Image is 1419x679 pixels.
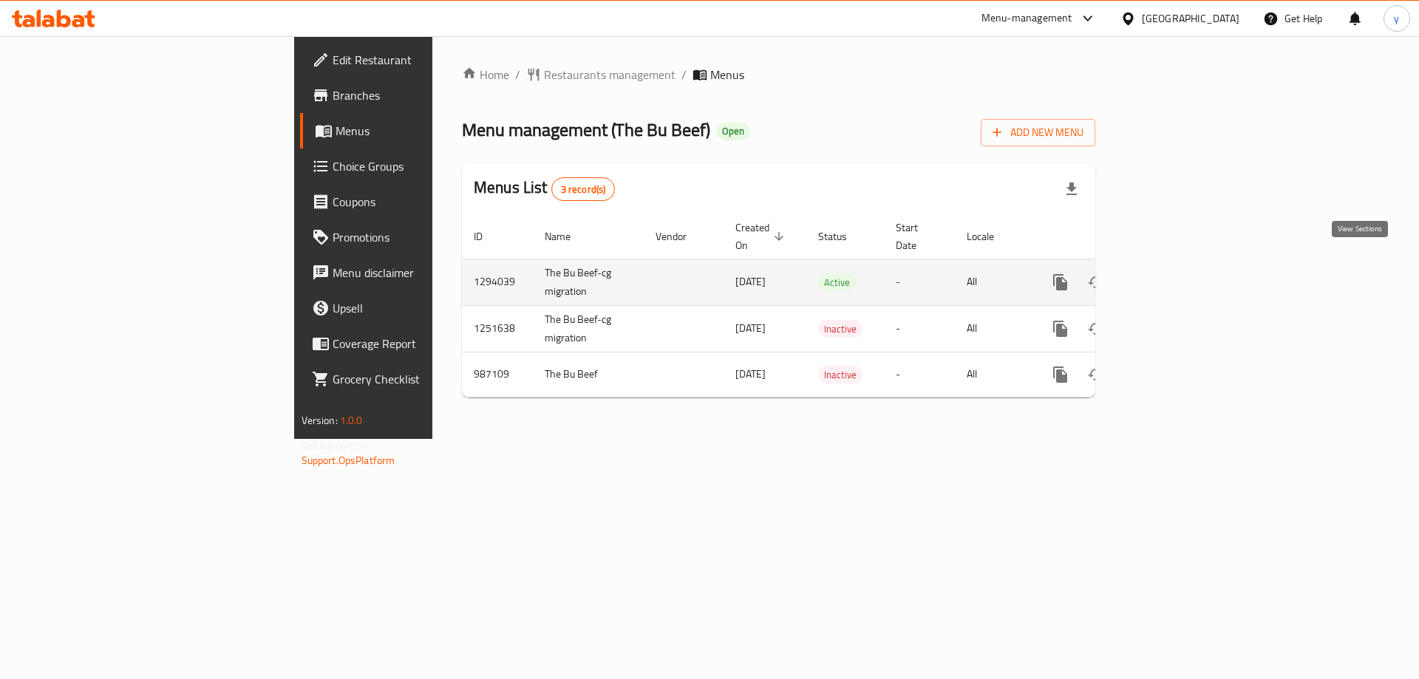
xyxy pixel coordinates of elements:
[710,66,744,83] span: Menus
[552,182,615,197] span: 3 record(s)
[333,370,520,388] span: Grocery Checklist
[1142,10,1239,27] div: [GEOGRAPHIC_DATA]
[333,157,520,175] span: Choice Groups
[533,259,644,305] td: The Bu Beef-cg migration
[1394,10,1399,27] span: y
[818,321,862,338] span: Inactive
[1078,265,1114,300] button: Change Status
[300,255,531,290] a: Menu disclaimer
[300,290,531,326] a: Upsell
[955,352,1031,397] td: All
[1031,214,1197,259] th: Actions
[300,149,531,184] a: Choice Groups
[545,228,590,245] span: Name
[462,113,710,146] span: Menu management ( The Bu Beef )
[336,122,520,140] span: Menus
[302,411,338,430] span: Version:
[818,320,862,338] div: Inactive
[333,228,520,246] span: Promotions
[1043,357,1078,392] button: more
[474,228,502,245] span: ID
[1078,357,1114,392] button: Change Status
[302,451,395,470] a: Support.OpsPlatform
[474,177,615,201] h2: Menus List
[333,299,520,317] span: Upsell
[1043,265,1078,300] button: more
[955,305,1031,352] td: All
[300,219,531,255] a: Promotions
[716,125,750,137] span: Open
[993,123,1083,142] span: Add New Menu
[896,219,937,254] span: Start Date
[302,436,370,455] span: Get support on:
[735,272,766,291] span: [DATE]
[818,274,856,291] span: Active
[1078,311,1114,347] button: Change Status
[818,273,856,291] div: Active
[1054,171,1089,207] div: Export file
[818,366,862,383] span: Inactive
[981,119,1095,146] button: Add New Menu
[333,86,520,104] span: Branches
[333,335,520,352] span: Coverage Report
[462,214,1197,397] table: enhanced table
[955,259,1031,305] td: All
[551,177,616,201] div: Total records count
[818,228,866,245] span: Status
[533,305,644,352] td: The Bu Beef-cg migration
[656,228,706,245] span: Vendor
[544,66,676,83] span: Restaurants management
[300,326,531,361] a: Coverage Report
[340,411,363,430] span: 1.0.0
[735,219,789,254] span: Created On
[300,113,531,149] a: Menus
[1043,311,1078,347] button: more
[884,259,955,305] td: -
[526,66,676,83] a: Restaurants management
[300,42,531,78] a: Edit Restaurant
[967,228,1013,245] span: Locale
[884,352,955,397] td: -
[981,10,1072,27] div: Menu-management
[716,123,750,140] div: Open
[333,193,520,211] span: Coupons
[300,184,531,219] a: Coupons
[333,264,520,282] span: Menu disclaimer
[300,78,531,113] a: Branches
[735,318,766,338] span: [DATE]
[300,361,531,397] a: Grocery Checklist
[333,51,520,69] span: Edit Restaurant
[533,352,644,397] td: The Bu Beef
[681,66,687,83] li: /
[735,364,766,383] span: [DATE]
[884,305,955,352] td: -
[462,66,1095,83] nav: breadcrumb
